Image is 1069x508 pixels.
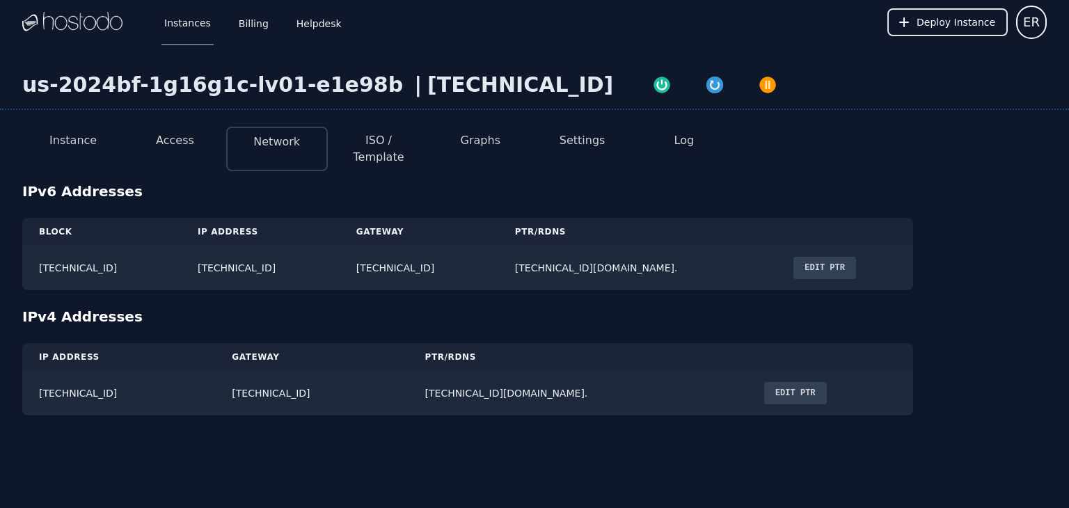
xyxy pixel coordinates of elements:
div: IPv4 Addresses [22,307,1047,326]
th: IP Address [181,218,340,246]
td: [TECHNICAL_ID] [215,371,408,415]
th: Gateway [340,218,498,246]
button: User menu [1016,6,1047,39]
span: Deploy Instance [917,15,995,29]
th: PTR/rDNS [409,343,747,371]
button: Deploy Instance [887,8,1008,36]
button: Power On [635,72,688,95]
button: Access [156,132,194,149]
div: IPv6 Addresses [22,182,1047,201]
button: Network [253,134,300,150]
div: us-2024bf-1g16g1c-lv01-e1e98b [22,72,409,97]
img: Power Off [758,75,777,95]
div: | [409,72,427,97]
th: IP Address [22,343,215,371]
button: Settings [560,132,605,149]
button: Graphs [461,132,500,149]
td: [TECHNICAL_ID] [181,246,340,290]
button: Power Off [741,72,794,95]
th: Gateway [215,343,408,371]
button: ISO / Template [339,132,418,166]
td: [TECHNICAL_ID] [340,246,498,290]
th: PTR/rDNS [498,218,777,246]
td: [TECHNICAL_ID][DOMAIN_NAME]. [409,371,747,415]
img: Restart [705,75,724,95]
span: ER [1023,13,1040,32]
td: [TECHNICAL_ID] [22,246,181,290]
img: Logo [22,12,122,33]
button: Restart [688,72,741,95]
button: Edit PTR [764,382,827,404]
img: Power On [652,75,672,95]
th: Block [22,218,181,246]
td: [TECHNICAL_ID] [22,371,215,415]
button: Log [674,132,695,149]
button: Instance [49,132,97,149]
div: [TECHNICAL_ID] [427,72,613,97]
td: [TECHNICAL_ID][DOMAIN_NAME]. [498,246,777,290]
button: Edit PTR [793,257,856,279]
